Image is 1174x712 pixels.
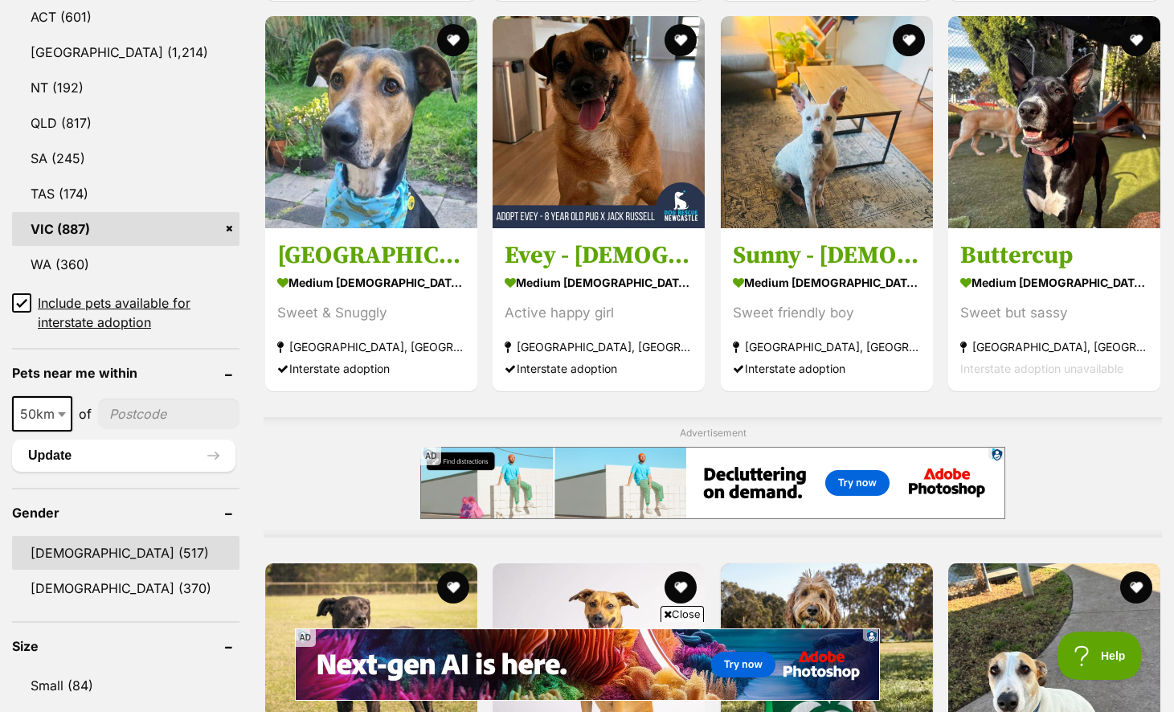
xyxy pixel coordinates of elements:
[960,240,1148,271] h3: Buttercup
[14,403,71,425] span: 50km
[98,399,239,429] input: postcode
[713,521,714,522] iframe: Advertisement
[12,293,239,332] a: Include pets available for interstate adoption
[277,240,465,271] h3: [GEOGRAPHIC_DATA]
[114,2,127,14] img: consumer-privacy-logo.png
[12,669,239,702] a: Small (84)
[571,2,583,14] img: consumer-privacy-logo.png
[948,16,1160,228] img: Buttercup - Whippet x Bull Terrier x Dalmatian Dog
[2,2,14,14] img: consumer-privacy-logo.png
[505,240,693,271] h3: Evey - [DEMOGRAPHIC_DATA] Pug x [PERSON_NAME]
[12,248,239,281] a: WA (360)
[569,2,585,14] a: Privacy Notification
[733,302,921,324] div: Sweet friendly boy
[960,362,1123,375] span: Interstate adoption unavailable
[568,1,583,13] img: iconc.png
[12,177,239,211] a: TAS (174)
[665,571,697,604] button: favourite
[12,212,239,246] a: VIC (887)
[277,271,465,294] strong: medium [DEMOGRAPHIC_DATA] Dog
[505,358,693,379] div: Interstate adoption
[112,2,129,14] a: Privacy Notification
[587,703,587,704] iframe: Advertisement
[38,293,239,332] span: Include pets available for interstate adoption
[1120,24,1152,56] button: favourite
[493,228,705,391] a: Evey - [DEMOGRAPHIC_DATA] Pug x [PERSON_NAME] medium [DEMOGRAPHIC_DATA] Dog Active happy girl [GE...
[493,16,705,228] img: Evey - 8 Year Old Pug x Jack Russell - Pug x Jack Russell Terrier Dog
[12,536,239,570] a: [DEMOGRAPHIC_DATA] (517)
[665,24,697,56] button: favourite
[948,228,1160,391] a: Buttercup medium [DEMOGRAPHIC_DATA] Dog Sweet but sassy [GEOGRAPHIC_DATA], [GEOGRAPHIC_DATA] Inte...
[277,358,465,379] div: Interstate adoption
[437,571,469,604] button: favourite
[264,417,1162,538] div: Advertisement
[12,71,239,104] a: NT (192)
[505,271,693,294] strong: medium [DEMOGRAPHIC_DATA] Dog
[12,440,235,472] button: Update
[733,271,921,294] strong: medium [DEMOGRAPHIC_DATA] Dog
[277,336,465,358] strong: [GEOGRAPHIC_DATA], [GEOGRAPHIC_DATA]
[265,16,477,228] img: Rocky Road - Australian Kelpie x Bull Arab Dog
[733,336,921,358] strong: [GEOGRAPHIC_DATA], [GEOGRAPHIC_DATA]
[12,35,239,69] a: [GEOGRAPHIC_DATA] (1,214)
[79,404,92,424] span: of
[960,302,1148,324] div: Sweet but sassy
[12,396,72,432] span: 50km
[420,447,441,465] span: AD
[12,505,239,520] header: Gender
[295,628,316,647] span: AD
[12,106,239,140] a: QLD (817)
[661,606,704,622] span: Close
[277,302,465,324] div: Sweet & Snuggly
[12,141,239,175] a: SA (245)
[1057,632,1142,680] iframe: Help Scout Beacon - Open
[12,639,239,653] header: Size
[12,571,239,605] a: [DEMOGRAPHIC_DATA] (370)
[733,240,921,271] h3: Sunny - [DEMOGRAPHIC_DATA] Cattle Dog X
[1120,571,1152,604] button: favourite
[893,24,925,56] button: favourite
[960,336,1148,358] strong: [GEOGRAPHIC_DATA], [GEOGRAPHIC_DATA]
[721,228,933,391] a: Sunny - [DEMOGRAPHIC_DATA] Cattle Dog X medium [DEMOGRAPHIC_DATA] Dog Sweet friendly boy [GEOGRAP...
[437,24,469,56] button: favourite
[112,1,127,13] img: iconc.png
[733,358,921,379] div: Interstate adoption
[505,302,693,324] div: Active happy girl
[505,336,693,358] strong: [GEOGRAPHIC_DATA], [GEOGRAPHIC_DATA]
[960,271,1148,294] strong: medium [DEMOGRAPHIC_DATA] Dog
[265,228,477,391] a: [GEOGRAPHIC_DATA] medium [DEMOGRAPHIC_DATA] Dog Sweet & Snuggly [GEOGRAPHIC_DATA], [GEOGRAPHIC_DA...
[721,16,933,228] img: Sunny - 1 Year Old Cattle Dog X - Australian Cattle Dog
[12,366,239,380] header: Pets near me within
